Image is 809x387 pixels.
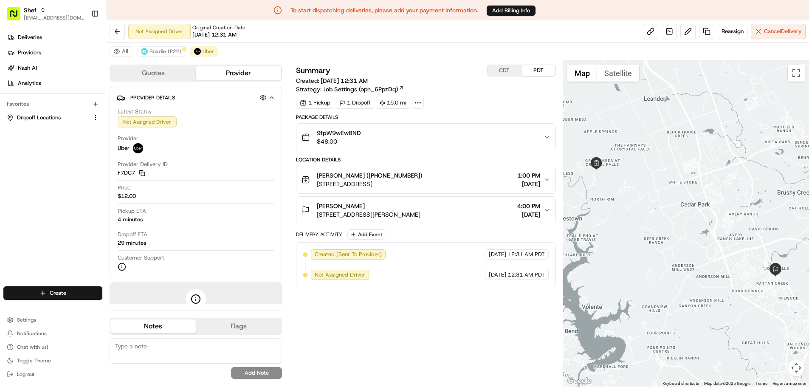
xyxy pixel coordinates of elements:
[597,65,639,82] button: Show satellite imagery
[722,28,744,35] span: Reassign
[296,114,555,121] div: Package Details
[3,61,106,75] a: Nash AI
[3,76,106,90] a: Analytics
[772,381,806,386] a: Report a map error
[3,97,102,111] div: Favorites
[488,65,521,76] button: CDT
[315,251,382,258] span: Created (Sent To Provider)
[487,5,536,16] a: Add Billing Info
[489,271,506,279] span: [DATE]
[489,251,506,258] span: [DATE]
[5,164,68,179] a: 📗Knowledge Base
[192,31,237,39] span: [DATE] 12:31 AM
[17,114,61,121] span: Dropoff Locations
[192,24,245,31] span: Original Creation Date
[3,3,88,24] button: Shef[EMAIL_ADDRESS][DOMAIN_NAME]
[8,124,22,137] img: Shef Support
[118,184,130,192] span: Price
[521,65,555,76] button: PDT
[8,81,24,96] img: 1736555255976-a54dd68f-1ca7-489b-9aae-adbdc363a1c4
[290,6,478,14] p: To start dispatching deliveries, please add your payment information.
[18,49,41,56] span: Providers
[323,85,404,93] a: Job Settings (opn_6PpzDq)
[3,314,102,326] button: Settings
[118,135,138,142] span: Provider
[196,66,281,80] button: Provider
[296,124,555,151] button: 9fpW9wEw8ND$48.00
[18,64,37,72] span: Nash AI
[110,66,196,80] button: Quotes
[315,271,365,279] span: Not Assigned Driver
[118,192,136,200] span: $12.00
[118,216,143,223] div: 4 minutes
[296,85,404,93] div: Strategy:
[85,188,103,194] span: Pylon
[130,94,175,101] span: Provider Details
[517,171,540,180] span: 1:00 PM
[190,46,218,56] button: Uber
[196,319,281,333] button: Flags
[3,31,106,44] a: Deliveries
[17,316,36,323] span: Settings
[296,166,555,193] button: [PERSON_NAME] ([PHONE_NUMBER])[STREET_ADDRESS]1:00 PM[DATE]
[487,6,536,16] button: Add Billing Info
[17,167,65,175] span: Knowledge Base
[24,6,37,14] button: Shef
[132,109,155,119] button: See all
[118,144,130,152] span: Uber
[376,97,410,109] div: 15.0 mi
[149,48,181,55] span: Roadie (P2P)
[110,319,196,333] button: Notes
[317,171,422,180] span: [PERSON_NAME] ([PHONE_NUMBER])
[718,24,747,39] button: Reassign
[764,28,802,35] span: Cancel Delivery
[38,90,117,96] div: We're available if you need us!
[788,65,805,82] button: Toggle fullscreen view
[296,197,555,224] button: [PERSON_NAME][STREET_ADDRESS][PERSON_NAME]4:00 PM[DATE]
[26,132,59,138] span: Shef Support
[118,239,146,247] div: 29 minutes
[296,97,334,109] div: 1 Pickup
[317,202,365,210] span: [PERSON_NAME]
[203,48,214,55] span: Uber
[17,344,48,350] span: Chat with us!
[508,271,545,279] span: 12:31 AM PDT
[68,164,140,179] a: 💻API Documentation
[118,207,146,215] span: Pickup ETA
[788,359,805,376] button: Map camera controls
[17,330,47,337] span: Notifications
[17,371,34,378] span: Log out
[317,180,422,188] span: [STREET_ADDRESS]
[118,108,151,116] span: Latest Status
[321,77,368,85] span: [DATE] 12:31 AM
[22,55,140,64] input: Clear
[567,65,597,82] button: Show street map
[137,46,185,56] button: Roadie (P2P)
[133,143,143,153] img: uber-new-logo.jpeg
[517,202,540,210] span: 4:00 PM
[18,34,42,41] span: Deliveries
[3,355,102,367] button: Toggle Theme
[72,168,79,175] div: 💻
[517,210,540,219] span: [DATE]
[317,137,361,146] span: $48.00
[8,8,25,25] img: Nash
[8,168,15,175] div: 📗
[751,24,806,39] button: CancelDelivery
[296,76,368,85] span: Created:
[24,14,85,21] button: [EMAIL_ADDRESS][DOMAIN_NAME]
[61,132,64,138] span: •
[317,129,361,137] span: 9fpW9wEw8ND
[141,48,148,55] img: roadie-logo-v2.jpg
[317,210,420,219] span: [STREET_ADDRESS][PERSON_NAME]
[323,85,398,93] span: Job Settings (opn_6PpzDq)
[17,357,51,364] span: Toggle Theme
[755,381,767,386] a: Terms (opens in new tab)
[118,169,145,177] button: F7DC7
[296,156,555,163] div: Location Details
[117,90,275,105] button: Provider Details
[3,286,102,300] button: Create
[3,368,102,380] button: Log out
